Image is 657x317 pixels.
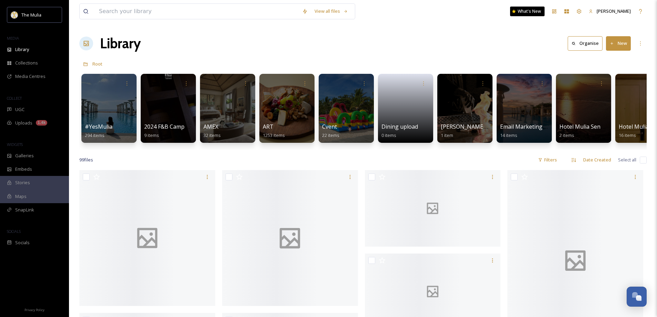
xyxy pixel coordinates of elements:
[510,7,545,16] a: What's New
[15,193,27,200] span: Maps
[627,287,647,307] button: Open Chat
[381,132,396,138] span: 0 items
[263,132,285,138] span: 1253 items
[441,132,453,138] span: 1 item
[85,132,104,138] span: 294 items
[559,123,636,130] span: Hotel Mulia Senayan Sales Kit
[263,123,285,138] a: ART1253 items
[21,12,41,18] span: The Mulia
[203,132,221,138] span: 32 items
[441,123,501,130] span: [PERSON_NAME]'s FILE
[15,239,30,246] span: Socials
[100,33,141,54] a: Library
[203,123,218,130] span: AMEX
[15,60,38,66] span: Collections
[92,61,102,67] span: Root
[322,123,339,138] a: Cvent22 items
[15,179,30,186] span: Stories
[311,4,351,18] a: View all files
[144,123,196,130] span: 2024 F&B Campaign
[535,153,560,167] div: Filters
[322,132,339,138] span: 22 items
[580,153,615,167] div: Date Created
[585,4,634,18] a: [PERSON_NAME]
[500,123,560,130] span: Email Marketing / EDM
[15,73,46,80] span: Media Centres
[559,123,636,138] a: Hotel Mulia Senayan Sales Kit2 items
[15,166,32,172] span: Embeds
[24,308,44,312] span: Privacy Policy
[597,8,631,14] span: [PERSON_NAME]
[618,157,636,163] span: Select all
[15,120,32,126] span: Uploads
[144,132,159,138] span: 9 items
[7,142,23,147] span: WIDGETS
[500,123,560,138] a: Email Marketing / EDM14 items
[15,207,34,213] span: SnapLink
[7,36,19,41] span: MEDIA
[7,229,21,234] span: SOCIALS
[381,123,418,130] span: Dining upload
[11,11,18,18] img: mulia_logo.png
[92,60,102,68] a: Root
[24,305,44,314] a: Privacy Policy
[381,123,418,138] a: Dining upload0 items
[85,123,112,138] a: #YesMulia294 items
[500,132,517,138] span: 14 items
[85,123,112,130] span: #YesMulia
[79,157,93,163] span: 99 file s
[7,96,22,101] span: COLLECT
[263,123,273,130] span: ART
[203,123,221,138] a: AMEX32 items
[568,36,603,50] button: Organise
[15,46,29,53] span: Library
[144,123,196,138] a: 2024 F&B Campaign9 items
[15,152,34,159] span: Galleries
[559,132,574,138] span: 2 items
[441,123,501,138] a: [PERSON_NAME]'s FILE1 item
[568,36,606,50] a: Organise
[322,123,337,130] span: Cvent
[96,4,299,19] input: Search your library
[619,132,636,138] span: 16 items
[606,36,631,50] button: New
[36,120,47,126] div: 1.4k
[15,106,24,113] span: UGC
